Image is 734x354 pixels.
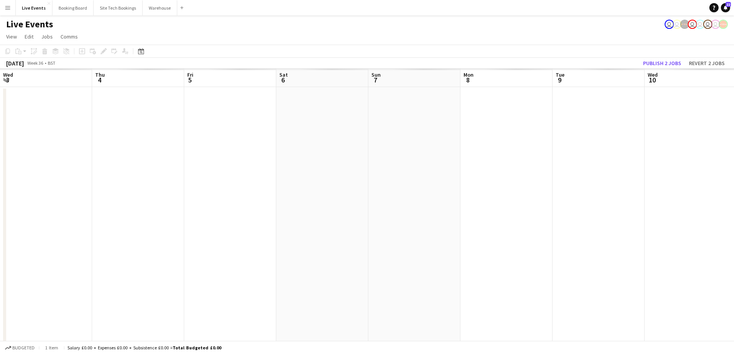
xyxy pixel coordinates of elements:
[187,71,193,78] span: Fri
[38,32,56,42] a: Jobs
[279,71,288,78] span: Sat
[6,18,53,30] h1: Live Events
[67,345,221,351] div: Salary £0.00 + Expenses £0.00 + Subsistence £0.00 =
[57,32,81,42] a: Comms
[462,75,474,84] span: 8
[721,3,730,12] a: 22
[16,0,52,15] button: Live Events
[647,75,658,84] span: 10
[711,20,720,29] app-user-avatar: Technical Department
[665,20,674,29] app-user-avatar: Nadia Addada
[25,33,34,40] span: Edit
[6,59,24,67] div: [DATE]
[686,58,728,68] button: Revert 2 jobs
[695,20,705,29] app-user-avatar: Technical Department
[22,32,37,42] a: Edit
[25,60,45,66] span: Week 36
[48,60,55,66] div: BST
[719,20,728,29] app-user-avatar: Alex Gill
[3,71,13,78] span: Wed
[278,75,288,84] span: 6
[648,71,658,78] span: Wed
[370,75,381,84] span: 7
[60,33,78,40] span: Comms
[680,20,689,29] app-user-avatar: Production Managers
[94,75,105,84] span: 4
[12,345,35,351] span: Budgeted
[4,344,36,352] button: Budgeted
[672,20,682,29] app-user-avatar: Eden Hopkins
[640,58,684,68] button: Publish 2 jobs
[52,0,94,15] button: Booking Board
[688,20,697,29] app-user-avatar: Ollie Rolfe
[703,20,712,29] app-user-avatar: Technical Department
[95,71,105,78] span: Thu
[42,345,61,351] span: 1 item
[554,75,564,84] span: 9
[94,0,143,15] button: Site Tech Bookings
[173,345,221,351] span: Total Budgeted £0.00
[41,33,53,40] span: Jobs
[556,71,564,78] span: Tue
[464,71,474,78] span: Mon
[2,75,13,84] span: 3
[726,2,731,7] span: 22
[186,75,193,84] span: 5
[143,0,177,15] button: Warehouse
[6,33,17,40] span: View
[3,32,20,42] a: View
[371,71,381,78] span: Sun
